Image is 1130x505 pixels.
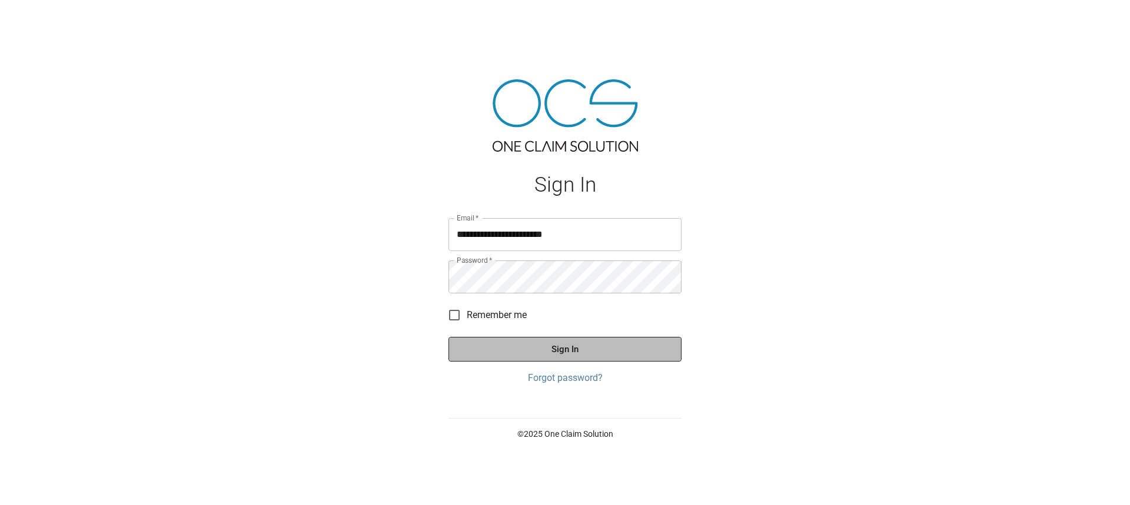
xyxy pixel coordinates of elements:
[448,428,682,440] p: © 2025 One Claim Solution
[467,308,527,322] span: Remember me
[448,173,682,197] h1: Sign In
[14,7,61,31] img: ocs-logo-white-transparent.png
[448,337,682,362] button: Sign In
[493,79,638,152] img: ocs-logo-tra.png
[448,371,682,385] a: Forgot password?
[457,213,479,223] label: Email
[457,255,492,265] label: Password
